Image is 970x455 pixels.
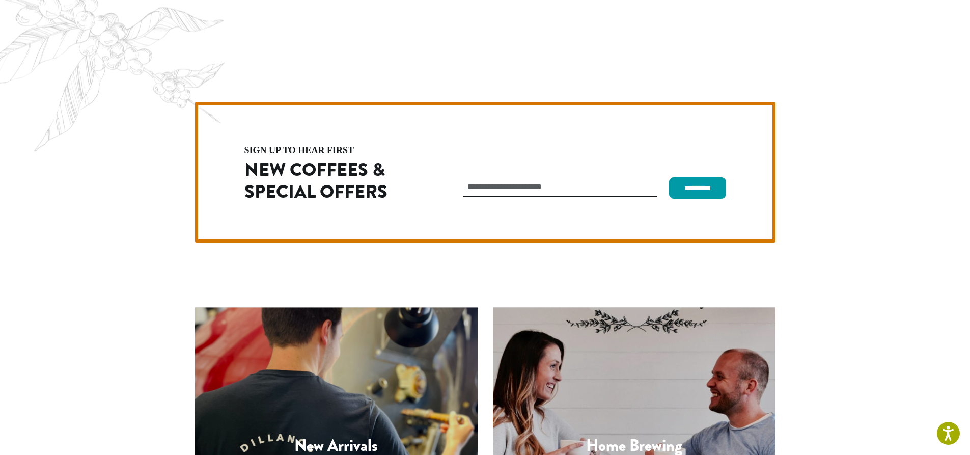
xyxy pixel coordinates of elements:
h4: sign up to hear first [244,146,420,155]
h2: New Coffees & Special Offers [244,159,420,203]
